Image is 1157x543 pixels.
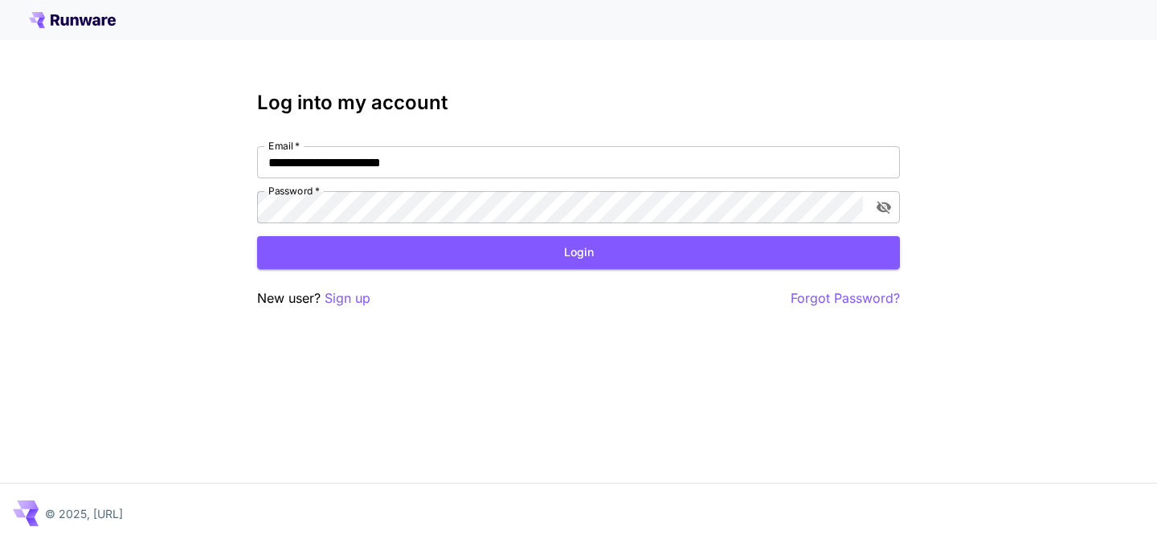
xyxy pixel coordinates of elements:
label: Email [268,139,300,153]
p: New user? [257,288,370,308]
button: Login [257,236,900,269]
button: Sign up [325,288,370,308]
button: Forgot Password? [791,288,900,308]
label: Password [268,184,320,198]
h3: Log into my account [257,92,900,114]
p: © 2025, [URL] [45,505,123,522]
button: toggle password visibility [869,193,898,222]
